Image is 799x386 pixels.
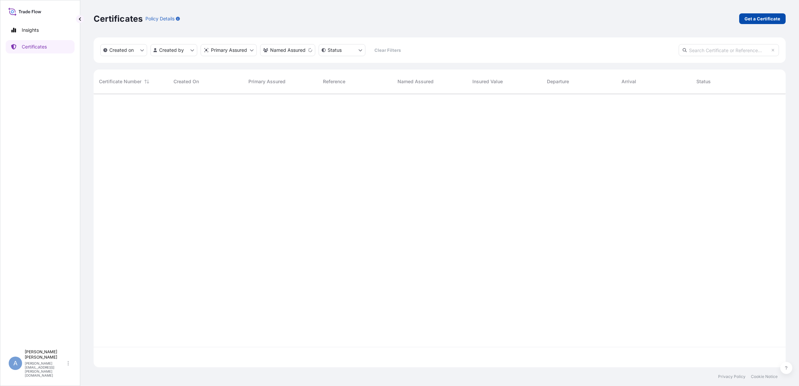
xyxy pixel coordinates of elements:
span: Certificate Number [99,78,141,85]
a: Privacy Policy [718,374,746,379]
span: Arrival [621,78,636,85]
button: Clear Filters [369,45,406,55]
span: Insured Value [472,78,503,85]
span: Primary Assured [248,78,286,85]
span: Departure [547,78,569,85]
a: Cookie Notice [751,374,778,379]
p: Created by [159,47,184,53]
button: createdOn Filter options [100,44,147,56]
button: cargoOwner Filter options [260,44,315,56]
a: Certificates [6,40,75,53]
p: Created on [109,47,134,53]
p: Policy Details [145,15,175,22]
input: Search Certificate or Reference... [679,44,779,56]
button: certificateStatus Filter options [319,44,365,56]
p: Clear Filters [374,47,401,53]
p: Named Assured [270,47,306,53]
span: Named Assured [397,78,434,85]
p: [PERSON_NAME] [PERSON_NAME] [25,349,66,360]
p: Status [328,47,342,53]
p: Certificates [94,13,143,24]
span: Status [696,78,711,85]
button: createdBy Filter options [150,44,197,56]
p: [PERSON_NAME][EMAIL_ADDRESS][PERSON_NAME][DOMAIN_NAME] [25,361,66,377]
button: Sort [143,78,151,86]
span: Created On [174,78,199,85]
span: A [13,360,17,367]
a: Get a Certificate [739,13,786,24]
a: Insights [6,23,75,37]
button: distributor Filter options [201,44,257,56]
p: Insights [22,27,39,33]
p: Get a Certificate [745,15,780,22]
span: Reference [323,78,345,85]
p: Certificates [22,43,47,50]
p: Primary Assured [211,47,247,53]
